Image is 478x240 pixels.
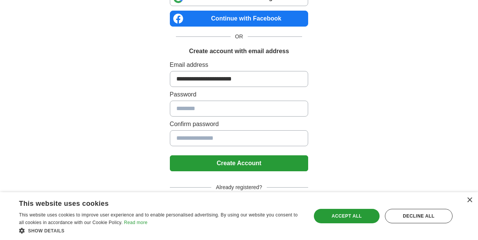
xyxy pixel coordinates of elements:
[385,209,453,223] div: Decline all
[314,209,380,223] div: Accept all
[28,228,65,234] span: Show details
[170,120,309,129] label: Confirm password
[124,220,147,225] a: Read more, opens a new window
[19,197,283,208] div: This website uses cookies
[467,197,472,203] div: Close
[19,227,302,234] div: Show details
[189,47,289,56] h1: Create account with email address
[170,60,309,69] label: Email address
[231,33,248,41] span: OR
[170,90,309,99] label: Password
[211,183,266,191] span: Already registered?
[170,155,309,171] button: Create Account
[170,11,309,27] a: Continue with Facebook
[19,212,298,225] span: This website uses cookies to improve user experience and to enable personalised advertising. By u...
